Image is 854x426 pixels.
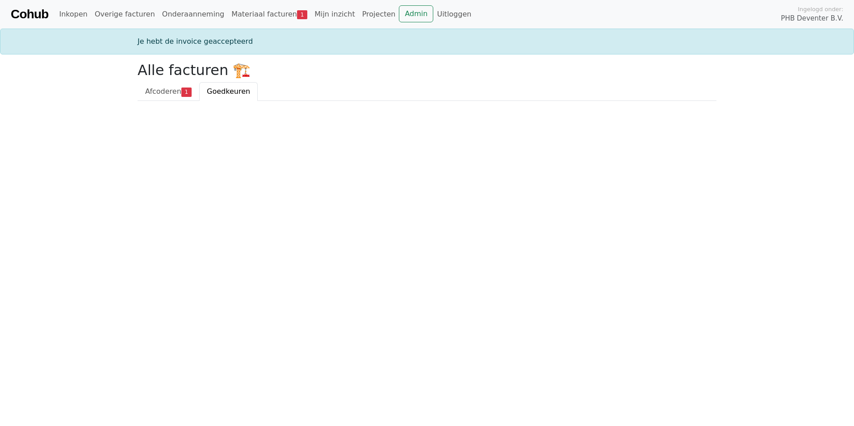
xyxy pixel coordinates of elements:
[359,5,399,23] a: Projecten
[138,62,716,79] h2: Alle facturen 🏗️
[781,13,843,24] span: PHB Deventer B.V.
[228,5,311,23] a: Materiaal facturen1
[311,5,359,23] a: Mijn inzicht
[297,10,307,19] span: 1
[433,5,475,23] a: Uitloggen
[199,82,258,101] a: Goedkeuren
[798,5,843,13] span: Ingelogd onder:
[138,82,199,101] a: Afcoderen1
[55,5,91,23] a: Inkopen
[11,4,48,25] a: Cohub
[132,36,722,47] div: Je hebt de invoice geaccepteerd
[207,87,250,96] span: Goedkeuren
[91,5,159,23] a: Overige facturen
[399,5,433,22] a: Admin
[145,87,181,96] span: Afcoderen
[181,88,192,96] span: 1
[159,5,228,23] a: Onderaanneming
